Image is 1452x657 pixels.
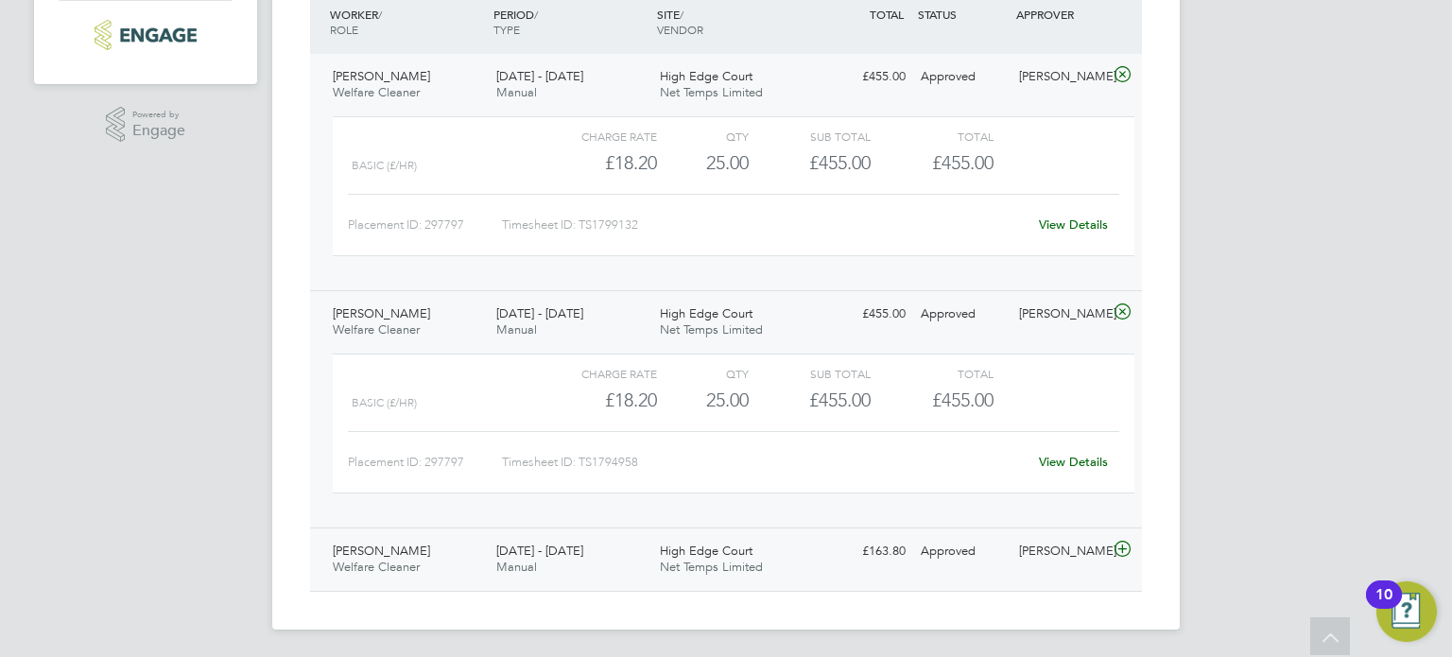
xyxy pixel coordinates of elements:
span: Welfare Cleaner [333,84,420,100]
span: Welfare Cleaner [333,559,420,575]
div: Sub Total [749,362,871,385]
span: [DATE] - [DATE] [496,543,583,559]
div: [PERSON_NAME] [1011,61,1110,93]
span: Manual [496,84,537,100]
div: [PERSON_NAME] [1011,299,1110,330]
div: Charge rate [535,125,657,147]
a: Go to home page [57,20,234,50]
span: [PERSON_NAME] [333,543,430,559]
div: Approved [913,536,1011,567]
div: £455.00 [815,61,913,93]
a: View Details [1039,454,1108,470]
span: Welfare Cleaner [333,321,420,337]
div: Approved [913,299,1011,330]
span: Powered by [132,107,185,123]
span: Manual [496,321,537,337]
div: £18.20 [535,147,657,179]
span: Engage [132,123,185,139]
div: £163.80 [815,536,913,567]
div: £455.00 [749,147,871,179]
span: High Edge Court [660,305,752,321]
img: bandk-logo-retina.png [95,20,196,50]
span: ROLE [330,22,358,37]
div: Approved [913,61,1011,93]
div: £18.20 [535,385,657,416]
div: £455.00 [815,299,913,330]
div: Charge rate [535,362,657,385]
div: 25.00 [657,385,749,416]
span: Manual [496,559,537,575]
div: Sub Total [749,125,871,147]
span: High Edge Court [660,68,752,84]
div: Placement ID: 297797 [348,447,502,477]
div: Placement ID: 297797 [348,210,502,240]
span: High Edge Court [660,543,752,559]
span: Net Temps Limited [660,321,763,337]
span: / [534,7,538,22]
span: £455.00 [932,389,994,411]
a: View Details [1039,216,1108,233]
span: Basic (£/HR) [352,159,417,172]
div: 25.00 [657,147,749,179]
span: [DATE] - [DATE] [496,305,583,321]
div: 10 [1375,595,1392,619]
div: £455.00 [749,385,871,416]
a: Powered byEngage [106,107,186,143]
div: Total [871,125,993,147]
span: [PERSON_NAME] [333,305,430,321]
span: [DATE] - [DATE] [496,68,583,84]
span: / [680,7,683,22]
span: Net Temps Limited [660,559,763,575]
span: Basic (£/HR) [352,396,417,409]
span: TOTAL [870,7,904,22]
div: [PERSON_NAME] [1011,536,1110,567]
button: Open Resource Center, 10 new notifications [1376,581,1437,642]
span: TYPE [493,22,520,37]
span: [PERSON_NAME] [333,68,430,84]
span: Net Temps Limited [660,84,763,100]
span: £455.00 [932,151,994,174]
div: Timesheet ID: TS1794958 [502,447,1027,477]
div: QTY [657,362,749,385]
div: Timesheet ID: TS1799132 [502,210,1027,240]
div: Total [871,362,993,385]
div: QTY [657,125,749,147]
span: / [378,7,382,22]
span: VENDOR [657,22,703,37]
